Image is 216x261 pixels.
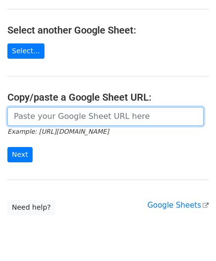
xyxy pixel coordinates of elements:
[7,200,55,215] a: Need help?
[147,201,209,210] a: Google Sheets
[7,147,33,162] input: Next
[167,214,216,261] iframe: Chat Widget
[7,128,109,135] small: Example: [URL][DOMAIN_NAME]
[7,91,209,103] h4: Copy/paste a Google Sheet URL:
[7,24,209,36] h4: Select another Google Sheet:
[7,43,44,59] a: Select...
[7,107,204,126] input: Paste your Google Sheet URL here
